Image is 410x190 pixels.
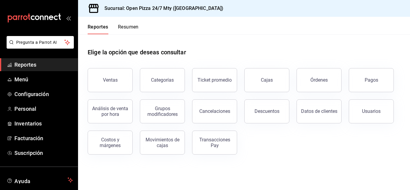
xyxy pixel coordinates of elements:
[349,99,394,123] button: Usuarios
[192,131,237,155] button: Transacciones Pay
[362,108,381,114] div: Usuarios
[365,77,378,83] div: Pagos
[140,99,185,123] button: Grupos modificadores
[103,77,118,83] div: Ventas
[88,68,133,92] button: Ventas
[297,68,342,92] button: Órdenes
[297,99,342,123] button: Datos de clientes
[151,77,174,83] div: Categorías
[255,108,279,114] div: Descuentos
[88,24,108,34] button: Reportes
[140,68,185,92] button: Categorías
[196,137,233,148] div: Transacciones Pay
[88,131,133,155] button: Costos y márgenes
[310,77,328,83] div: Órdenes
[92,137,129,148] div: Costos y márgenes
[140,131,185,155] button: Movimientos de cajas
[261,77,273,84] div: Cajas
[199,108,230,114] div: Cancelaciones
[14,134,73,142] span: Facturación
[349,68,394,92] button: Pagos
[301,108,337,114] div: Datos de clientes
[192,68,237,92] button: Ticket promedio
[66,16,71,20] button: open_drawer_menu
[88,48,186,57] h1: Elige la opción que deseas consultar
[14,61,73,69] span: Reportes
[244,99,289,123] button: Descuentos
[197,77,232,83] div: Ticket promedio
[14,149,73,157] span: Suscripción
[118,24,139,34] button: Resumen
[244,68,289,92] a: Cajas
[144,106,181,117] div: Grupos modificadores
[88,24,139,34] div: navigation tabs
[14,90,73,98] span: Configuración
[14,105,73,113] span: Personal
[100,5,223,12] h3: Sucursal: Open Pizza 24/7 Mty ([GEOGRAPHIC_DATA])
[192,99,237,123] button: Cancelaciones
[88,99,133,123] button: Análisis de venta por hora
[16,39,65,46] span: Pregunta a Parrot AI
[14,176,65,184] span: Ayuda
[92,106,129,117] div: Análisis de venta por hora
[4,44,74,50] a: Pregunta a Parrot AI
[144,137,181,148] div: Movimientos de cajas
[14,119,73,128] span: Inventarios
[14,75,73,83] span: Menú
[7,36,74,49] button: Pregunta a Parrot AI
